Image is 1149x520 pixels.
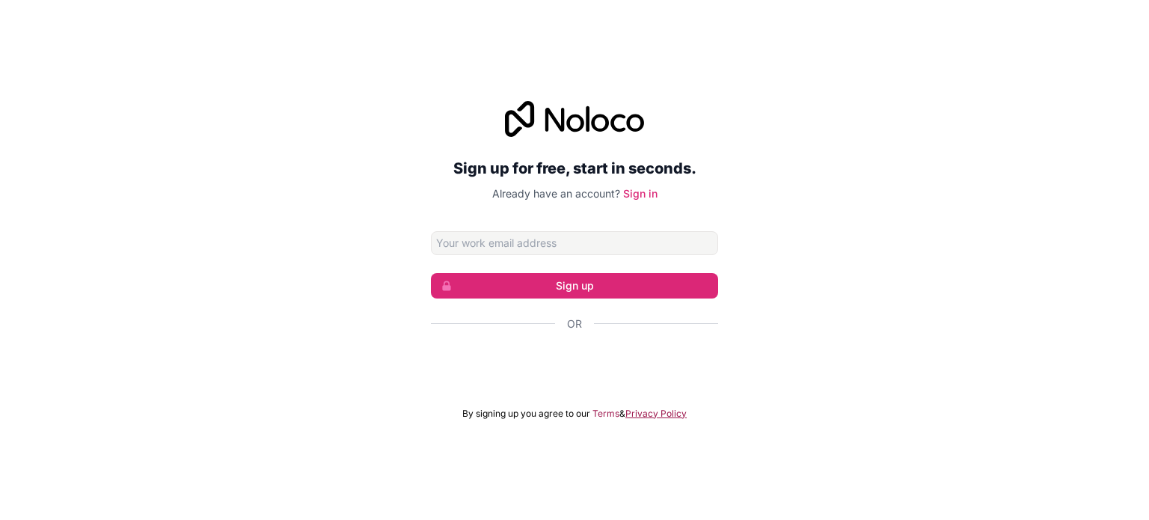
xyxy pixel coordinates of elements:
button: Sign up [431,273,718,299]
a: Terms [592,408,619,420]
a: Sign in [623,187,658,200]
span: Already have an account? [492,187,620,200]
span: & [619,408,625,420]
iframe: Pulsante Accedi con Google [423,348,726,381]
a: Privacy Policy [625,408,687,420]
h2: Sign up for free, start in seconds. [431,155,718,182]
span: Or [567,316,582,331]
input: Email address [431,231,718,255]
span: By signing up you agree to our [462,408,590,420]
